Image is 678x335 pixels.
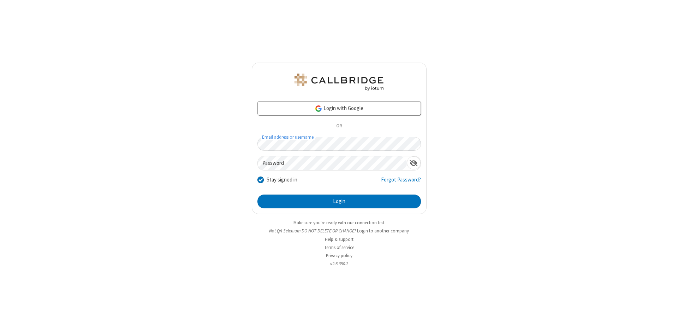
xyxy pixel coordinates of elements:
a: Privacy policy [326,253,352,259]
a: Make sure you're ready with our connection test [293,220,385,226]
iframe: Chat [660,317,673,330]
a: Terms of service [324,244,354,250]
div: Show password [407,156,421,169]
span: OR [333,121,345,131]
li: v2.6.350.2 [252,260,427,267]
img: QA Selenium DO NOT DELETE OR CHANGE [293,74,385,91]
a: Forgot Password? [381,176,421,189]
input: Password [258,156,407,170]
button: Login [257,195,421,209]
img: google-icon.png [315,105,322,112]
label: Stay signed in [267,176,297,184]
li: Not QA Selenium DO NOT DELETE OR CHANGE? [252,227,427,234]
input: Email address or username [257,137,421,151]
a: Login with Google [257,101,421,115]
a: Help & support [325,236,353,242]
button: Login to another company [357,227,409,234]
